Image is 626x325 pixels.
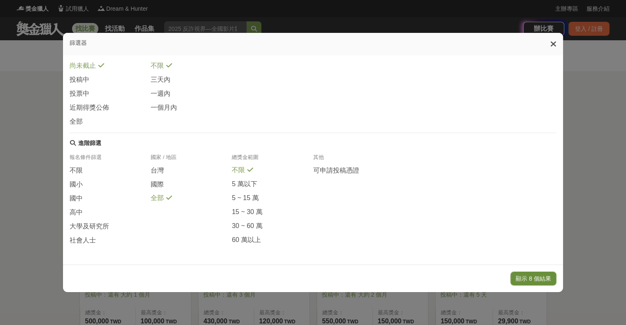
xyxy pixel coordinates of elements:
[232,236,261,244] span: 60 萬以上
[232,222,262,230] span: 30 ~ 60 萬
[232,154,313,166] div: 總獎金範圍
[232,166,245,175] span: 不限
[70,180,83,189] span: 國小
[313,166,359,175] span: 可申請投稿憑證
[151,104,177,112] span: 一個月內
[151,76,170,84] span: 三天內
[510,272,556,286] button: 顯示 8 個結果
[151,194,164,203] span: 全部
[313,154,394,166] div: 其他
[70,90,89,98] span: 投票中
[70,118,83,126] span: 全部
[232,208,262,217] span: 15 ~ 30 萬
[70,154,151,166] div: 報名條件篩選
[70,208,83,217] span: 高中
[70,76,89,84] span: 投稿中
[232,194,258,203] span: 5 ~ 15 萬
[70,62,96,70] span: 尚未截止
[151,154,232,166] div: 國家 / 地區
[232,180,257,189] span: 5 萬以下
[151,180,164,189] span: 國際
[70,166,83,175] span: 不限
[151,90,170,98] span: 一週內
[70,39,87,46] span: 篩選器
[151,62,164,70] span: 不限
[70,104,109,112] span: 近期得獎公佈
[70,236,96,245] span: 社會人士
[151,166,164,175] span: 台灣
[78,140,101,147] div: 進階篩選
[70,222,109,231] span: 大學及研究所
[70,194,83,203] span: 國中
